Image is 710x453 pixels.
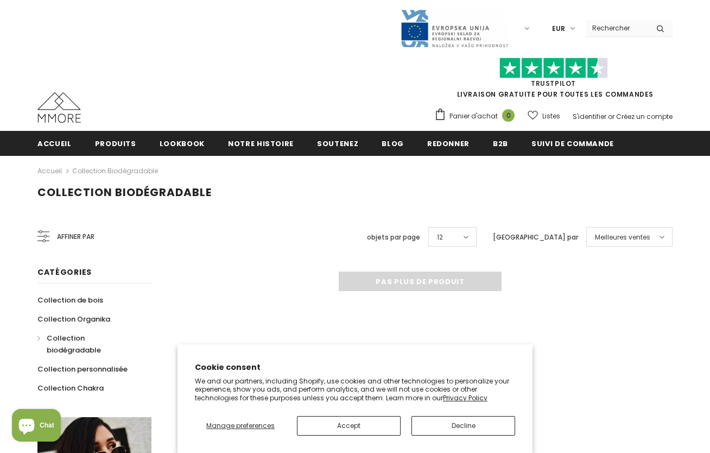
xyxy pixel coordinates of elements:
[297,416,401,436] button: Accept
[499,58,608,79] img: Faites confiance aux étoiles pilotes
[37,165,62,178] a: Accueil
[37,329,140,360] a: Collection biodégradable
[37,295,103,305] span: Collection de bois
[502,109,515,122] span: 0
[37,139,72,149] span: Accueil
[531,139,614,149] span: Suivi de commande
[47,333,101,355] span: Collection biodégradable
[228,139,294,149] span: Notre histoire
[443,393,487,402] a: Privacy Policy
[616,112,673,121] a: Créez un compte
[595,232,650,243] span: Meilleures ventes
[382,131,404,155] a: Blog
[531,131,614,155] a: Suivi de commande
[573,112,606,121] a: S'identifier
[195,362,515,373] h2: Cookie consent
[9,409,64,444] inbox-online-store-chat: Shopify online store chat
[57,231,94,243] span: Affiner par
[37,291,103,310] a: Collection de bois
[95,139,136,149] span: Produits
[449,111,498,122] span: Panier d'achat
[427,139,470,149] span: Redonner
[400,9,509,48] img: Javni Razpis
[37,92,81,123] img: Cas MMORE
[367,232,420,243] label: objets par page
[195,416,286,436] button: Manage preferences
[493,139,508,149] span: B2B
[37,360,128,379] a: Collection personnalisée
[195,377,515,402] p: We and our partners, including Shopify, use cookies and other technologies to personalize your ex...
[586,20,648,36] input: Search Site
[427,131,470,155] a: Redonner
[37,314,110,324] span: Collection Organika
[228,131,294,155] a: Notre histoire
[160,131,205,155] a: Lookbook
[37,364,128,374] span: Collection personnalisée
[400,23,509,33] a: Javni Razpis
[37,267,92,278] span: Catégories
[552,23,565,34] span: EUR
[37,379,104,398] a: Collection Chakra
[37,131,72,155] a: Accueil
[206,421,275,430] span: Manage preferences
[317,139,358,149] span: soutenez
[382,139,404,149] span: Blog
[160,139,205,149] span: Lookbook
[528,106,560,125] a: Listes
[531,79,576,88] a: TrustPilot
[95,131,136,155] a: Produits
[37,185,212,200] span: Collection biodégradable
[72,166,158,175] a: Collection biodégradable
[493,131,508,155] a: B2B
[437,232,443,243] span: 12
[608,112,614,121] span: or
[411,416,515,436] button: Decline
[317,131,358,155] a: soutenez
[37,310,110,329] a: Collection Organika
[37,383,104,393] span: Collection Chakra
[493,232,578,243] label: [GEOGRAPHIC_DATA] par
[434,62,673,99] span: LIVRAISON GRATUITE POUR TOUTES LES COMMANDES
[434,108,520,124] a: Panier d'achat 0
[542,111,560,122] span: Listes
